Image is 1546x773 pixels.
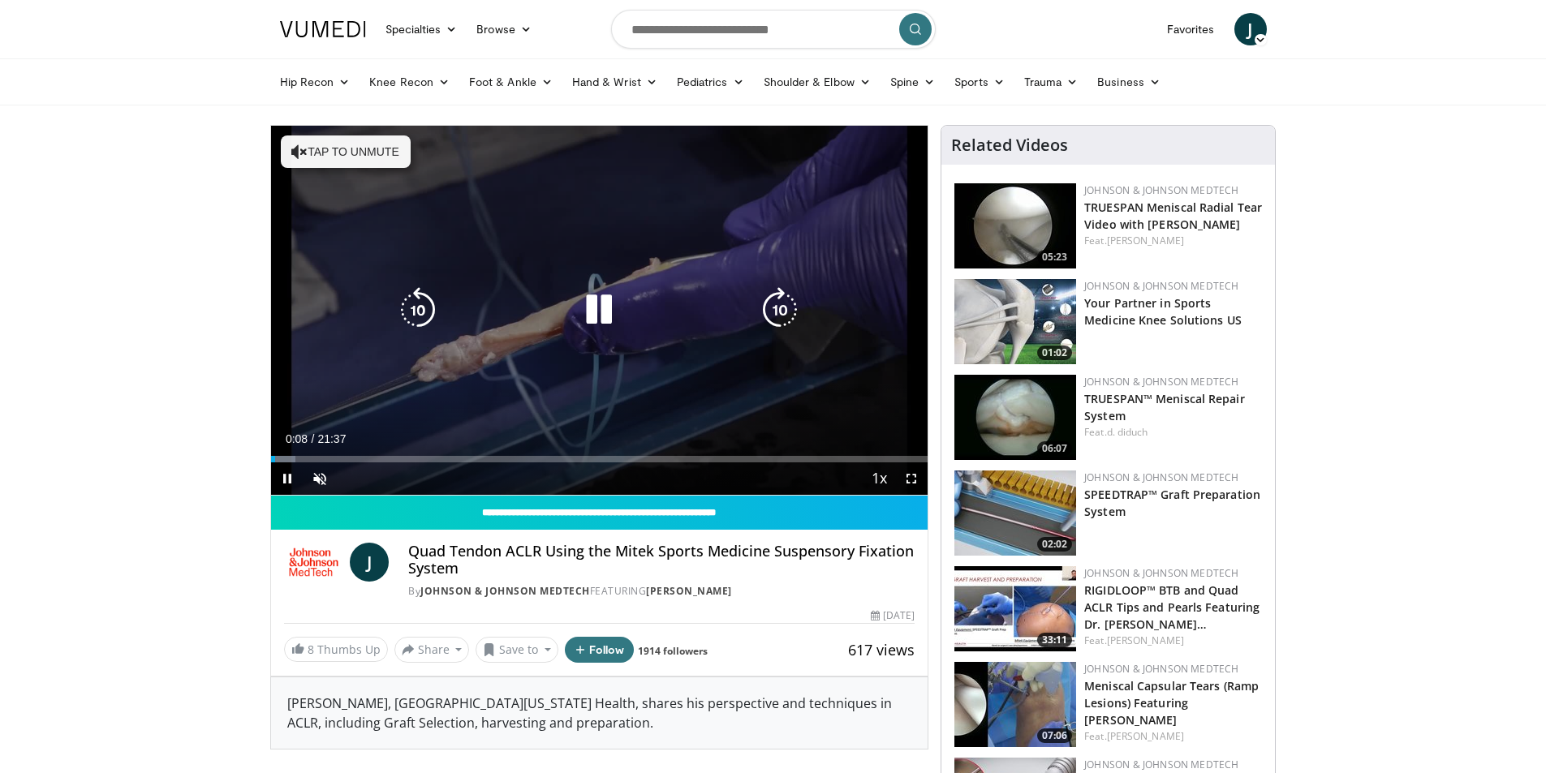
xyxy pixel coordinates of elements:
[646,584,732,598] a: [PERSON_NAME]
[611,10,936,49] input: Search topics, interventions
[271,677,928,749] div: [PERSON_NAME], [GEOGRAPHIC_DATA][US_STATE] Health, shares his perspective and techniques in ACLR,...
[954,470,1076,556] a: 02:02
[459,66,562,98] a: Foot & Ankle
[954,279,1076,364] a: 01:02
[360,66,459,98] a: Knee Recon
[376,13,467,45] a: Specialties
[954,662,1076,747] img: 0c02c3d5-dde0-442f-bbc0-cf861f5c30d7.150x105_q85_crop-smart_upscale.jpg
[1157,13,1225,45] a: Favorites
[1014,66,1088,98] a: Trauma
[1084,183,1238,197] a: Johnson & Johnson MedTech
[954,279,1076,364] img: 0543fda4-7acd-4b5c-b055-3730b7e439d4.150x105_q85_crop-smart_upscale.jpg
[954,183,1076,268] a: 05:23
[1084,375,1238,389] a: Johnson & Johnson MedTech
[394,637,470,663] button: Share
[1084,279,1238,293] a: Johnson & Johnson MedTech
[954,183,1076,268] img: a9cbc79c-1ae4-425c-82e8-d1f73baa128b.150x105_q85_crop-smart_upscale.jpg
[863,462,895,495] button: Playback Rate
[1084,758,1238,771] a: Johnson & Johnson MedTech
[286,432,308,445] span: 0:08
[1084,234,1262,248] div: Feat.
[408,543,915,578] h4: Quad Tendon ACLR Using the Mitek Sports Medicine Suspensory Fixation System
[881,66,945,98] a: Spine
[954,566,1076,651] img: 4bc3a03c-f47c-4100-84fa-650097507746.150x105_q85_crop-smart_upscale.jpg
[954,470,1076,556] img: a46a2fe1-2704-4a9e-acc3-1c278068f6c4.150x105_q85_crop-smart_upscale.jpg
[1087,66,1170,98] a: Business
[304,462,336,495] button: Unmute
[280,21,366,37] img: VuMedi Logo
[308,642,314,657] span: 8
[1084,487,1260,519] a: SPEEDTRAP™ Graft Preparation System
[271,126,928,496] video-js: Video Player
[667,66,754,98] a: Pediatrics
[1037,346,1072,360] span: 01:02
[1084,662,1238,676] a: Johnson & Johnson MedTech
[848,640,915,659] span: 617 views
[284,543,344,582] img: Johnson & Johnson MedTech
[1037,728,1072,743] span: 07:06
[954,375,1076,460] img: e42d750b-549a-4175-9691-fdba1d7a6a0f.150x105_q85_crop-smart_upscale.jpg
[945,66,1014,98] a: Sports
[1107,234,1184,247] a: [PERSON_NAME]
[476,637,558,663] button: Save to
[1084,200,1262,232] a: TRUESPAN Meniscal Radial Tear Video with [PERSON_NAME]
[562,66,667,98] a: Hand & Wrist
[1107,633,1184,647] a: [PERSON_NAME]
[1084,582,1260,632] a: RIGIDLOOP™ BTB and Quad ACLR Tips and Pearls Featuring Dr. [PERSON_NAME]…
[1084,391,1245,423] a: TRUESPAN™ Meniscal Repair System
[1037,441,1072,456] span: 06:07
[1107,729,1184,743] a: [PERSON_NAME]
[1037,537,1072,552] span: 02:02
[467,13,541,45] a: Browse
[1084,566,1238,580] a: Johnson & Johnson MedTech
[1234,13,1267,45] a: J
[954,566,1076,651] a: 33:11
[1084,678,1259,728] a: Meniscal Capsular Tears (Ramp Lesions) Featuring [PERSON_NAME]
[1037,633,1072,647] span: 33:11
[270,66,360,98] a: Hip Recon
[1084,729,1262,744] div: Feat.
[317,432,346,445] span: 21:37
[895,462,928,495] button: Fullscreen
[1084,425,1262,440] div: Feat.
[1084,295,1242,328] a: Your Partner in Sports Medicine Knee Solutions US
[871,608,915,623] div: [DATE]
[271,462,304,495] button: Pause
[754,66,881,98] a: Shoulder & Elbow
[1084,470,1238,484] a: Johnson & Johnson MedTech
[565,637,635,663] button: Follow
[954,662,1076,747] a: 07:06
[408,584,915,599] div: By FEATURING
[350,543,389,582] a: J
[271,456,928,462] div: Progress Bar
[312,432,315,445] span: /
[1037,250,1072,264] span: 05:23
[638,644,708,658] a: 1914 followers
[281,135,411,168] button: Tap to unmute
[954,375,1076,460] a: 06:07
[284,637,388,662] a: 8 Thumbs Up
[1107,425,1148,439] a: d. diduch
[1084,633,1262,648] div: Feat.
[420,584,590,598] a: Johnson & Johnson MedTech
[951,135,1068,155] h4: Related Videos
